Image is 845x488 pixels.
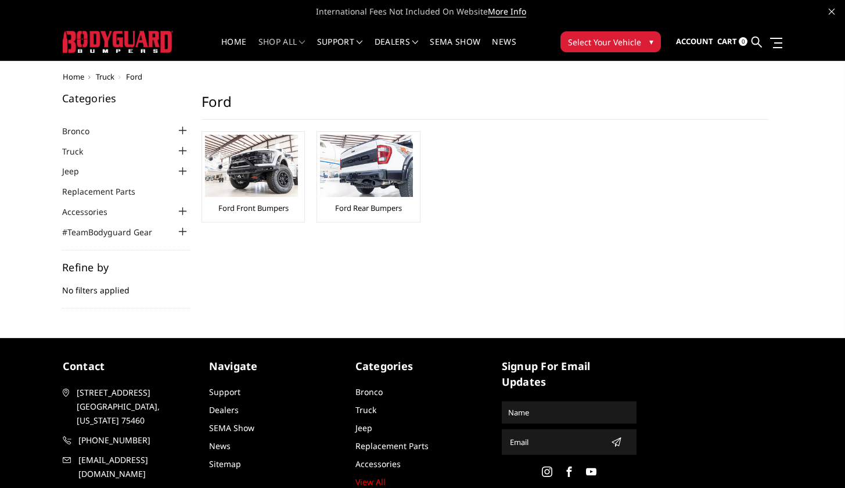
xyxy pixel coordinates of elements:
[62,165,94,177] a: Jeep
[568,36,641,48] span: Select Your Vehicle
[62,262,190,308] div: No filters applied
[649,35,653,48] span: ▾
[63,358,197,374] h5: contact
[218,203,289,213] a: Ford Front Bumpers
[492,38,516,60] a: News
[96,71,114,82] a: Truck
[355,386,383,397] a: Bronco
[209,458,241,469] a: Sitemap
[78,453,197,481] span: [EMAIL_ADDRESS][DOMAIN_NAME]
[202,93,768,120] h1: Ford
[209,422,254,433] a: SEMA Show
[317,38,363,60] a: Support
[63,31,173,52] img: BODYGUARD BUMPERS
[502,358,637,390] h5: signup for email updates
[62,145,98,157] a: Truck
[62,93,190,103] h5: Categories
[221,38,246,60] a: Home
[717,36,737,46] span: Cart
[62,262,190,272] h5: Refine by
[676,26,713,58] a: Account
[209,404,239,415] a: Dealers
[62,226,167,238] a: #TeamBodyguard Gear
[355,458,401,469] a: Accessories
[739,37,747,46] span: 0
[505,433,606,451] input: Email
[62,206,122,218] a: Accessories
[375,38,419,60] a: Dealers
[77,386,195,428] span: [STREET_ADDRESS] [GEOGRAPHIC_DATA], [US_STATE] 75460
[355,476,386,487] a: View All
[209,440,231,451] a: News
[209,358,344,374] h5: Navigate
[504,403,635,422] input: Name
[355,440,429,451] a: Replacement Parts
[209,386,240,397] a: Support
[560,31,661,52] button: Select Your Vehicle
[430,38,480,60] a: SEMA Show
[488,6,526,17] a: More Info
[355,404,376,415] a: Truck
[63,433,197,447] a: [PHONE_NUMBER]
[355,422,372,433] a: Jeep
[717,26,747,58] a: Cart 0
[676,36,713,46] span: Account
[355,358,490,374] h5: Categories
[258,38,305,60] a: shop all
[62,125,104,137] a: Bronco
[126,71,142,82] span: Ford
[63,453,197,481] a: [EMAIL_ADDRESS][DOMAIN_NAME]
[335,203,402,213] a: Ford Rear Bumpers
[78,433,197,447] span: [PHONE_NUMBER]
[63,71,84,82] a: Home
[62,185,150,198] a: Replacement Parts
